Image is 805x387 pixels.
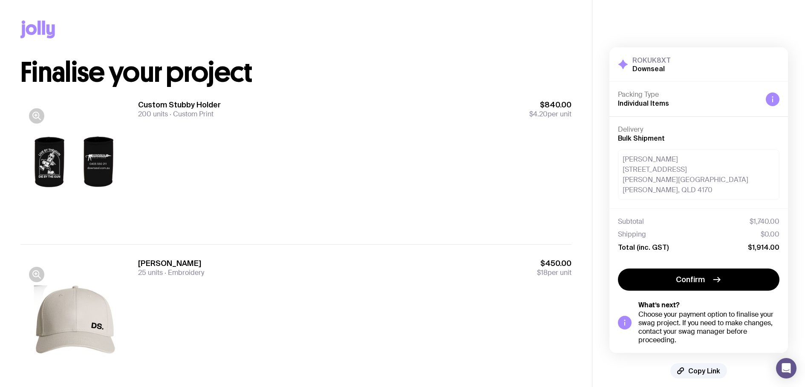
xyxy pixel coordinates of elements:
[138,110,168,118] span: 200 units
[138,100,221,110] h3: Custom Stubby Holder
[529,110,548,118] span: $4.20
[618,90,759,99] h4: Packing Type
[750,217,779,226] span: $1,740.00
[618,230,646,239] span: Shipping
[618,217,644,226] span: Subtotal
[688,367,720,375] span: Copy Link
[529,100,571,110] span: $840.00
[632,64,671,73] h2: Downseal
[618,99,669,107] span: Individual Items
[618,125,779,134] h4: Delivery
[761,230,779,239] span: $0.00
[138,258,204,269] h3: [PERSON_NAME]
[618,269,779,291] button: Confirm
[20,59,571,86] h1: Finalise your project
[537,268,548,277] span: $18
[168,110,214,118] span: Custom Print
[676,274,705,285] span: Confirm
[632,56,671,64] h3: ROKUK8XT
[537,258,571,269] span: $450.00
[138,268,163,277] span: 25 units
[163,268,204,277] span: Embroidery
[537,269,571,277] span: per unit
[776,358,796,378] div: Open Intercom Messenger
[638,301,779,309] h5: What’s next?
[618,150,779,200] div: [PERSON_NAME] [STREET_ADDRESS] [PERSON_NAME][GEOGRAPHIC_DATA][PERSON_NAME], QLD 4170
[638,310,779,344] div: Choose your payment option to finalise your swag project. If you need to make changes, contact yo...
[618,134,665,142] span: Bulk Shipment
[618,243,669,251] span: Total (inc. GST)
[529,110,571,118] span: per unit
[670,363,727,378] button: Copy Link
[748,243,779,251] span: $1,914.00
